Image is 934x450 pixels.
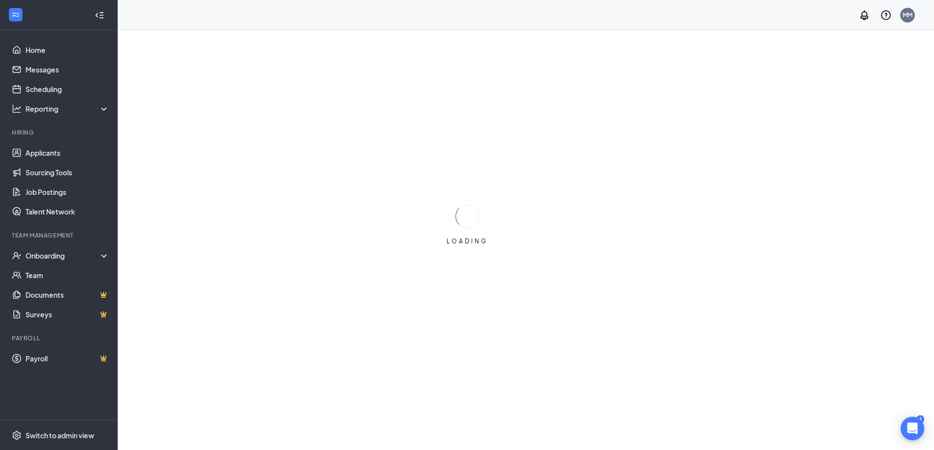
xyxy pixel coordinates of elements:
a: SurveysCrown [25,305,109,324]
svg: Collapse [95,10,104,20]
a: Scheduling [25,79,109,99]
svg: UserCheck [12,251,22,261]
svg: Settings [12,430,22,440]
div: Hiring [12,128,107,137]
svg: Analysis [12,104,22,114]
div: Team Management [12,231,107,239]
div: Onboarding [25,251,101,261]
a: Team [25,265,109,285]
svg: QuestionInfo [880,9,892,21]
div: 4 [916,415,924,424]
div: Switch to admin view [25,430,94,440]
svg: WorkstreamLogo [11,10,21,20]
a: DocumentsCrown [25,285,109,305]
a: Sourcing Tools [25,163,109,182]
a: Job Postings [25,182,109,202]
div: Payroll [12,334,107,342]
a: Home [25,40,109,60]
div: Reporting [25,104,110,114]
a: Messages [25,60,109,79]
svg: Notifications [858,9,870,21]
div: LOADING [443,237,492,245]
div: Open Intercom Messenger [901,417,924,440]
a: Talent Network [25,202,109,221]
div: MM [903,11,912,19]
a: Applicants [25,143,109,163]
a: PayrollCrown [25,349,109,368]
